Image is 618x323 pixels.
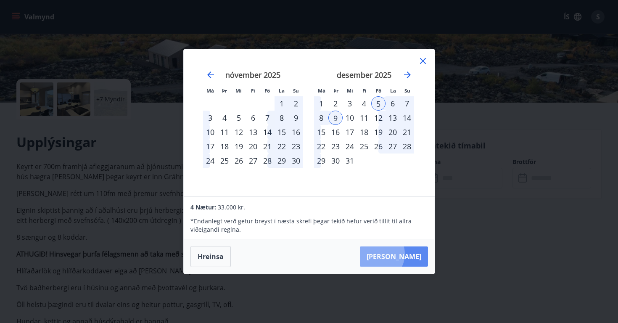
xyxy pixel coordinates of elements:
[314,154,328,168] td: Choose mánudagur, 29. desember 2025 as your check-in date. It’s available.
[217,139,232,154] div: 18
[260,125,275,139] div: 14
[343,111,357,125] div: 10
[289,139,303,154] td: Choose sunnudagur, 23. nóvember 2025 as your check-in date. It’s available.
[343,154,357,168] td: Choose miðvikudagur, 31. desember 2025 as your check-in date. It’s available.
[343,125,357,139] div: 17
[357,125,371,139] td: Choose fimmtudagur, 18. desember 2025 as your check-in date. It’s available.
[371,111,386,125] div: 12
[275,125,289,139] td: Choose laugardagur, 15. nóvember 2025 as your check-in date. It’s available.
[343,96,357,111] td: Choose miðvikudagur, 3. desember 2025 as your check-in date. It’s available.
[328,139,343,154] div: 23
[275,96,289,111] td: Choose laugardagur, 1. nóvember 2025 as your check-in date. It’s available.
[343,139,357,154] div: 24
[371,111,386,125] td: Choose föstudagur, 12. desember 2025 as your check-in date. It’s available.
[232,111,246,125] td: Choose miðvikudagur, 5. nóvember 2025 as your check-in date. It’s available.
[217,139,232,154] td: Choose þriðjudagur, 18. nóvember 2025 as your check-in date. It’s available.
[328,96,343,111] div: 2
[314,96,328,111] div: 1
[203,154,217,168] div: 24
[404,87,410,94] small: Su
[314,96,328,111] td: Choose mánudagur, 1. desember 2025 as your check-in date. It’s available.
[357,111,371,125] div: 11
[390,87,396,94] small: La
[275,111,289,125] div: 8
[275,139,289,154] td: Choose laugardagur, 22. nóvember 2025 as your check-in date. It’s available.
[328,139,343,154] td: Choose þriðjudagur, 23. desember 2025 as your check-in date. It’s available.
[275,154,289,168] td: Choose laugardagur, 29. nóvember 2025 as your check-in date. It’s available.
[246,125,260,139] td: Choose fimmtudagur, 13. nóvember 2025 as your check-in date. It’s available.
[289,154,303,168] td: Choose sunnudagur, 30. nóvember 2025 as your check-in date. It’s available.
[386,111,400,125] td: Choose laugardagur, 13. desember 2025 as your check-in date. It’s available.
[206,87,214,94] small: Má
[260,139,275,154] div: 21
[386,125,400,139] div: 20
[400,96,414,111] td: Selected. sunnudagur, 7. desember 2025
[337,70,391,80] strong: desember 2025
[328,154,343,168] td: Choose þriðjudagur, 30. desember 2025 as your check-in date. It’s available.
[260,139,275,154] td: Choose föstudagur, 21. nóvember 2025 as your check-in date. It’s available.
[371,139,386,154] div: 26
[203,111,217,125] div: 3
[386,125,400,139] td: Choose laugardagur, 20. desember 2025 as your check-in date. It’s available.
[357,139,371,154] div: 25
[232,139,246,154] div: 19
[343,96,357,111] div: 3
[318,87,325,94] small: Má
[246,111,260,125] td: Choose fimmtudagur, 6. nóvember 2025 as your check-in date. It’s available.
[246,125,260,139] div: 13
[279,87,285,94] small: La
[203,111,217,125] td: Choose mánudagur, 3. nóvember 2025 as your check-in date. It’s available.
[217,111,232,125] div: 4
[275,125,289,139] div: 15
[293,87,299,94] small: Su
[203,139,217,154] div: 17
[371,125,386,139] div: 19
[289,125,303,139] td: Choose sunnudagur, 16. nóvember 2025 as your check-in date. It’s available.
[232,154,246,168] td: Choose miðvikudagur, 26. nóvember 2025 as your check-in date. It’s available.
[400,96,414,111] div: 7
[260,111,275,125] td: Choose föstudagur, 7. nóvember 2025 as your check-in date. It’s available.
[275,139,289,154] div: 22
[328,111,343,125] div: 9
[217,111,232,125] td: Choose þriðjudagur, 4. nóvember 2025 as your check-in date. It’s available.
[246,154,260,168] td: Choose fimmtudagur, 27. nóvember 2025 as your check-in date. It’s available.
[328,154,343,168] div: 30
[357,111,371,125] td: Choose fimmtudagur, 11. desember 2025 as your check-in date. It’s available.
[203,125,217,139] td: Choose mánudagur, 10. nóvember 2025 as your check-in date. It’s available.
[328,111,343,125] td: Selected as end date. þriðjudagur, 9. desember 2025
[275,111,289,125] td: Choose laugardagur, 8. nóvember 2025 as your check-in date. It’s available.
[314,111,328,125] td: Selected. mánudagur, 8. desember 2025
[376,87,381,94] small: Fö
[232,125,246,139] td: Choose miðvikudagur, 12. nóvember 2025 as your check-in date. It’s available.
[251,87,255,94] small: Fi
[235,87,242,94] small: Mi
[203,154,217,168] td: Choose mánudagur, 24. nóvember 2025 as your check-in date. It’s available.
[357,125,371,139] div: 18
[314,111,328,125] div: 8
[357,96,371,111] div: 4
[371,139,386,154] td: Choose föstudagur, 26. desember 2025 as your check-in date. It’s available.
[206,70,216,80] div: Move backward to switch to the previous month.
[232,111,246,125] div: 5
[362,87,367,94] small: Fi
[246,139,260,154] div: 20
[386,96,400,111] div: 6
[232,139,246,154] td: Choose miðvikudagur, 19. nóvember 2025 as your check-in date. It’s available.
[400,111,414,125] td: Choose sunnudagur, 14. desember 2025 as your check-in date. It’s available.
[386,96,400,111] td: Selected. laugardagur, 6. desember 2025
[289,96,303,111] div: 2
[217,125,232,139] td: Choose þriðjudagur, 11. nóvember 2025 as your check-in date. It’s available.
[289,96,303,111] td: Choose sunnudagur, 2. nóvember 2025 as your check-in date. It’s available.
[217,154,232,168] div: 25
[371,125,386,139] td: Choose föstudagur, 19. desember 2025 as your check-in date. It’s available.
[260,111,275,125] div: 7
[400,125,414,139] div: 21
[328,125,343,139] td: Choose þriðjudagur, 16. desember 2025 as your check-in date. It’s available.
[203,139,217,154] td: Choose mánudagur, 17. nóvember 2025 as your check-in date. It’s available.
[314,139,328,154] div: 22
[333,87,338,94] small: Þr
[400,139,414,154] td: Choose sunnudagur, 28. desember 2025 as your check-in date. It’s available.
[190,203,216,211] span: 4 Nætur:
[386,139,400,154] td: Choose laugardagur, 27. desember 2025 as your check-in date. It’s available.
[343,111,357,125] td: Choose miðvikudagur, 10. desember 2025 as your check-in date. It’s available.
